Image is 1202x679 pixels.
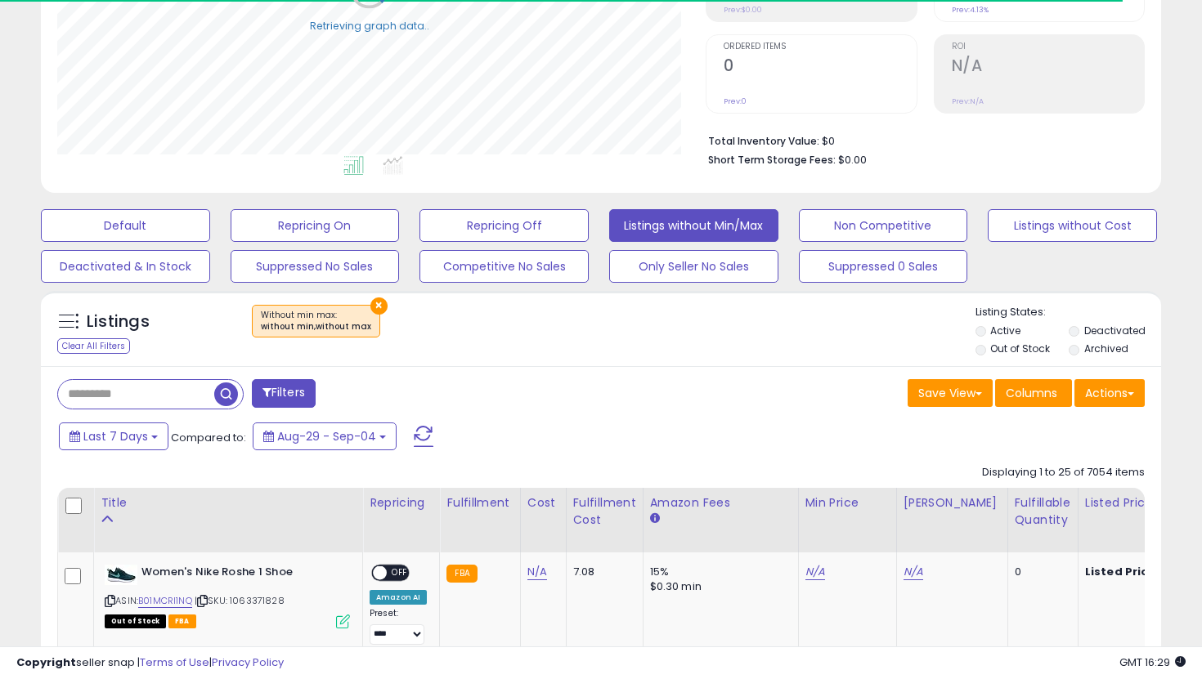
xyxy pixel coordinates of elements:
[277,428,376,444] span: Aug-29 - Sep-04
[1006,385,1057,401] span: Columns
[101,494,356,511] div: Title
[41,209,210,242] button: Default
[370,590,427,605] div: Amazon AI
[982,465,1145,480] div: Displaying 1 to 25 of 7054 items
[446,494,513,511] div: Fulfillment
[446,565,477,583] small: FBA
[1084,342,1128,355] label: Archived
[310,18,429,33] div: Retrieving graph data..
[995,379,1072,407] button: Columns
[138,594,192,608] a: B01MCRI1NQ
[573,494,636,529] div: Fulfillment Cost
[609,250,778,283] button: Only Seller No Sales
[105,614,166,628] span: All listings that are currently out of stock and unavailable for purchase on Amazon
[650,494,792,511] div: Amazon Fees
[990,324,1020,337] label: Active
[105,565,350,627] div: ASIN:
[1084,324,1146,337] label: Deactivated
[708,134,819,148] b: Total Inventory Value:
[1074,379,1145,407] button: Actions
[140,654,209,670] a: Terms of Use
[16,655,284,671] div: seller snap | |
[988,209,1157,242] button: Listings without Cost
[724,5,762,15] small: Prev: $0.00
[990,342,1050,355] label: Out of Stock
[370,297,388,315] button: ×
[650,565,786,579] div: 15%
[261,321,371,333] div: without min,without max
[527,564,547,580] a: N/A
[253,422,397,450] button: Aug-29 - Sep-04
[805,494,890,511] div: Min Price
[952,42,1144,51] span: ROI
[799,209,968,242] button: Non Competitive
[908,379,993,407] button: Save View
[1085,564,1159,579] b: Listed Price:
[650,511,660,526] small: Amazon Fees.
[252,379,316,408] button: Filters
[904,494,1001,511] div: [PERSON_NAME]
[419,209,589,242] button: Repricing Off
[1015,565,1065,579] div: 0
[105,565,137,585] img: 31vJ3TPk-2L._SL40_.jpg
[83,428,148,444] span: Last 7 Days
[976,305,1162,320] p: Listing States:
[527,494,559,511] div: Cost
[87,310,150,333] h5: Listings
[952,56,1144,78] h2: N/A
[171,430,246,445] span: Compared to:
[16,654,76,670] strong: Copyright
[231,250,400,283] button: Suppressed No Sales
[708,153,836,167] b: Short Term Storage Fees:
[650,579,786,594] div: $0.30 min
[573,565,630,579] div: 7.08
[609,209,778,242] button: Listings without Min/Max
[57,338,130,354] div: Clear All Filters
[212,654,284,670] a: Privacy Policy
[708,130,1132,150] li: $0
[724,96,747,106] small: Prev: 0
[1015,494,1071,529] div: Fulfillable Quantity
[168,614,196,628] span: FBA
[370,608,427,645] div: Preset:
[261,309,371,333] span: Without min max :
[141,565,340,584] b: Women's Nike Roshe 1 Shoe
[59,422,168,450] button: Last 7 Days
[231,209,400,242] button: Repricing On
[1119,654,1186,670] span: 2025-09-12 16:29 GMT
[370,494,433,511] div: Repricing
[904,564,923,580] a: N/A
[419,250,589,283] button: Competitive No Sales
[805,564,825,580] a: N/A
[724,56,916,78] h2: 0
[387,566,413,580] span: OFF
[195,594,285,607] span: | SKU: 1063371828
[799,250,968,283] button: Suppressed 0 Sales
[952,5,989,15] small: Prev: 4.13%
[724,42,916,51] span: Ordered Items
[952,96,984,106] small: Prev: N/A
[838,152,867,168] span: $0.00
[41,250,210,283] button: Deactivated & In Stock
